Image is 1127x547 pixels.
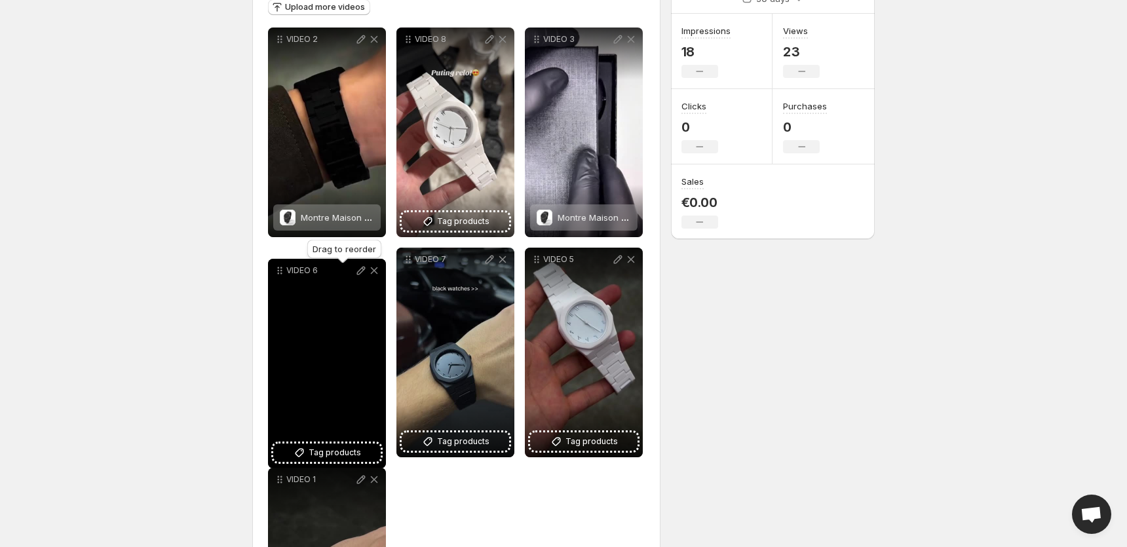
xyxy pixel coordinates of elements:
div: VIDEO 2Montre Maison Montfort – IntemporelleMontre Maison Montfort – Intemporelle [268,28,386,237]
span: Montre Maison Montfort – Intemporelle [558,212,716,223]
div: Open chat [1072,495,1111,534]
span: Tag products [309,446,361,459]
button: Tag products [402,212,509,231]
p: VIDEO 8 [415,34,483,45]
p: VIDEO 7 [415,254,483,265]
span: Tag products [437,215,489,228]
h3: Impressions [681,24,731,37]
p: VIDEO 3 [543,34,611,45]
span: Tag products [565,435,618,448]
div: VIDEO 3Montre Maison Montfort – IntemporelleMontre Maison Montfort – Intemporelle [525,28,643,237]
p: 0 [783,119,827,135]
img: Montre Maison Montfort – Intemporelle [280,210,296,225]
span: Montre Maison Montfort – Intemporelle [301,212,459,223]
h3: Sales [681,175,704,188]
p: €0.00 [681,195,718,210]
img: Montre Maison Montfort – Intemporelle [537,210,552,225]
p: VIDEO 5 [543,254,611,265]
p: VIDEO 1 [286,474,354,485]
div: VIDEO 7Tag products [396,248,514,457]
button: Tag products [402,432,509,451]
p: 18 [681,44,731,60]
span: Tag products [437,435,489,448]
h3: Views [783,24,808,37]
h3: Purchases [783,100,827,113]
p: VIDEO 6 [286,265,354,276]
p: VIDEO 2 [286,34,354,45]
span: Upload more videos [285,2,365,12]
h3: Clicks [681,100,706,113]
p: 0 [681,119,718,135]
p: 23 [783,44,820,60]
div: VIDEO 5Tag products [525,248,643,457]
button: Tag products [273,443,381,462]
div: VIDEO 6Tag products [268,259,386,468]
div: VIDEO 8Tag products [396,28,514,237]
button: Tag products [530,432,638,451]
